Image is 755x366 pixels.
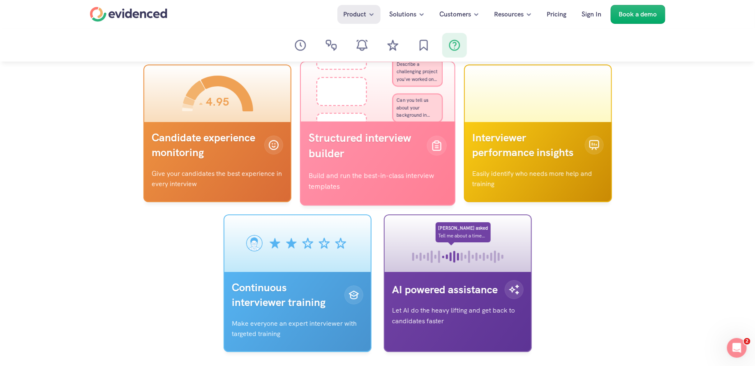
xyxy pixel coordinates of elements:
p: Easily identify who needs more help and training [472,168,604,189]
p: Sign In [582,9,602,20]
a: Pricing [541,5,573,24]
a: [PERSON_NAME] askedTell me about a time…AI powered assistanceLet AI do the heavy lifting and get ... [384,214,532,352]
strong: [PERSON_NAME] asked [438,225,488,231]
p: Describe a challenging project you've worked on… [397,61,439,83]
p: Build and run the best-in-class interview templates [309,170,447,192]
a: Sign In [576,5,608,24]
p: AI powered assistance [392,282,499,297]
a: Home [90,7,167,22]
p: Give your candidates the best experience in every interview [152,168,283,189]
p: Make everyone an expert interviewer with targeted training [232,318,363,339]
div: 4.95 [205,94,229,109]
p: Pricing [547,9,567,20]
a: Interviewer performance insightsEasily identify who needs more help and training [464,64,612,202]
p: Solutions [390,9,417,20]
p: Tell me about a time… [438,232,485,240]
a: Continuous interviewer trainingMake everyone an expert interviewer with targeted training [224,214,372,352]
p: Customers [440,9,471,20]
p: Candidate experience monitoring [152,130,258,160]
a: Describe a challenging project you've worked on…Can you tell us about your background in…Structur... [300,61,455,206]
iframe: Intercom live chat [727,338,747,358]
a: 4.95Candidate experience monitoringGive your candidates the best experience in every interview [143,64,291,202]
p: Interviewer performance insights [472,130,579,160]
a: Book a demo [611,5,665,24]
p: Continuous interviewer training [232,280,340,310]
p: Resources [494,9,524,20]
span: 2 [744,338,750,345]
p: Book a demo [619,9,657,20]
p: Let AI do the heavy lifting and get back to candidates faster [392,305,524,326]
p: Can you tell us about your background in… [397,97,439,119]
p: Structured interview builder [309,130,420,161]
p: Product [344,9,367,20]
